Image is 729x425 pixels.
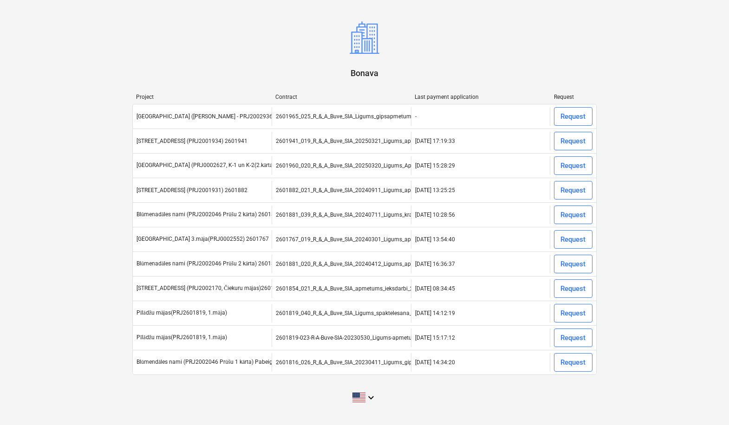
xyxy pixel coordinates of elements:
[276,285,460,292] div: 2601854_021_R_&_A_Buve_SIA_apmetums_ieksdarbi_2023_D2_LZ_KK.pdf
[560,233,586,245] div: Request
[415,359,455,366] div: [DATE] 14:34:20
[560,332,586,344] div: Request
[137,236,269,243] div: [GEOGRAPHIC_DATA] 3.māja(PRJ0002552) 2601767
[554,328,592,347] button: Request
[136,94,268,100] div: Project
[560,135,586,147] div: Request
[554,132,592,150] button: Request
[137,334,227,341] div: Pīlādžu mājas(PRJ2601819, 1.māja)
[137,260,360,267] div: Blūmenadāles nami (PRJ2002046 Prūšu 2 kārta) 2601881 - Pabeigts. Izmaksas neliekam.
[560,307,586,319] div: Request
[560,160,586,172] div: Request
[560,356,586,368] div: Request
[415,261,455,267] div: [DATE] 16:36:37
[415,335,455,341] div: [DATE] 15:17:12
[415,236,455,243] div: [DATE] 13:54:40
[276,187,488,193] div: 2601882_021_R_&_A_Buve_SIA_20240911_Ligums_apmetums_2024_MR2_LZ_KK.pdf
[276,359,536,366] div: 2601816_026_R_&_A_Buve_SIA_20230411_Ligums_gipsa_apmetums_2_kapnu_telpa_PR1_JG_KK (1).pdf
[554,353,592,372] button: Request
[137,113,341,120] div: [GEOGRAPHIC_DATA] ([PERSON_NAME] - PRJ2002936 un PRJ2002937) 2601965
[415,285,455,292] div: [DATE] 08:34:45
[554,107,592,126] button: Request
[560,209,586,221] div: Request
[137,187,247,193] div: [STREET_ADDRESS] (PRJ2001931) 2601882
[554,230,592,249] button: Request
[137,309,227,316] div: Pīlādžu mājas(PRJ2601819, 1.māja)
[276,212,544,218] div: 2601881_039_R_&_A_Buve_SIA_20240711_Ligums_krasosanas_darbi_2kapnu_telpa_PR1-2karta_JG_KK.pdf
[276,335,478,341] div: 2601819-023-R-A-Buve-SIA-20230530_Ligums-apmetums-krasosana-T25_signed
[276,261,548,267] div: 2601881_020_R_&_A_Buve_SIA_20240412_Ligums_apmetuma_izveide_2.kapnu_telpa_PR1-2karta_JG_KK.pdf
[276,113,514,120] div: 2601965_025_R_&_A_Buve_SIA_Ligums_gipsapmetuma_ierikosana_eka_nr_2_2025-2_N17A.pdf
[560,110,586,122] div: Request
[137,162,299,169] div: [GEOGRAPHIC_DATA] (PRJ0002627, K-1 un K-2(2.kārta) 2601960
[554,279,592,298] button: Request
[560,258,586,270] div: Request
[415,187,455,193] div: [DATE] 13:25:25
[560,283,586,295] div: Request
[554,255,592,273] button: Request
[275,94,407,100] div: Contract
[415,212,455,218] div: [DATE] 10:28:56
[554,94,593,100] div: Request
[554,206,592,224] button: Request
[137,285,284,292] div: [STREET_ADDRESS] (PRJ2002170, Čiekuru mājas)2601854
[137,211,360,218] div: Blūmenadāles nami (PRJ2002046 Prūšu 2 kārta) 2601881 - Pabeigts. Izmaksas neliekam.
[137,359,277,366] div: Blūmendāles nami (PRJ2002046 Prūšu 1 kārta) Pabeigts
[415,113,417,120] div: -
[560,184,586,196] div: Request
[554,181,592,200] button: Request
[415,94,547,100] div: Last payment application
[276,162,472,169] div: 2601960_020_R_&_A_Buve_SIA_20250320_Ligums_Apmetums_T25_2k_AK.pdf
[554,156,592,175] button: Request
[276,138,480,144] div: 2601941_019_R_&_A_Buve_SIA_20250321_Ligums_apmetums_ieksdarbi_MR1.pdf
[415,310,455,316] div: [DATE] 14:12:19
[415,162,455,169] div: [DATE] 15:28:29
[276,310,493,316] div: 2601819_040_R_&_A_Buve_SIA_Ligums_spaktelesana_krasosana_T25_25.09ak_KK.pdf
[137,138,247,144] div: [STREET_ADDRESS] (PRJ2001934) 2601941
[415,138,455,144] div: [DATE] 17:19:33
[276,236,540,243] div: 2601767_019_R_&_A_Buve_SIA_20240301_Ligums_apmesanas-darbi_2024_R16-2-2_Planyard_AK_KK.pdf
[554,304,592,322] button: Request
[306,68,423,79] p: Bonava
[365,392,377,403] i: keyboard_arrow_down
